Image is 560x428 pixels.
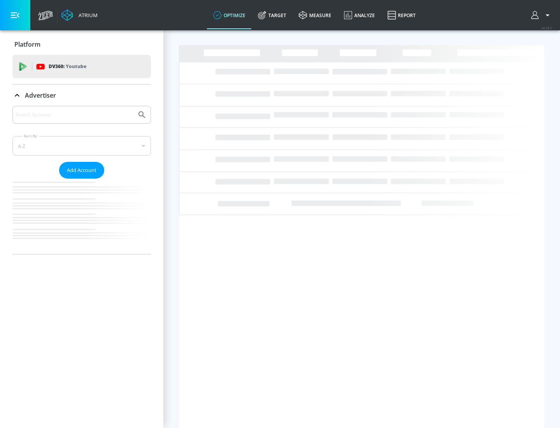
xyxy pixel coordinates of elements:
[12,106,151,254] div: Advertiser
[22,133,39,139] label: Sort By
[381,1,422,29] a: Report
[292,1,338,29] a: measure
[25,91,56,100] p: Advertiser
[61,9,98,21] a: Atrium
[59,162,104,179] button: Add Account
[12,84,151,106] div: Advertiser
[12,33,151,55] div: Platform
[12,179,151,254] nav: list of Advertiser
[67,166,96,175] span: Add Account
[12,136,151,156] div: A-Z
[49,62,86,71] p: DV360:
[66,62,86,70] p: Youtube
[207,1,252,29] a: optimize
[252,1,292,29] a: Target
[75,12,98,19] div: Atrium
[14,40,40,49] p: Platform
[541,26,552,30] span: v 4.28.0
[338,1,381,29] a: Analyze
[16,110,133,120] input: Search by name
[12,55,151,78] div: DV360: Youtube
